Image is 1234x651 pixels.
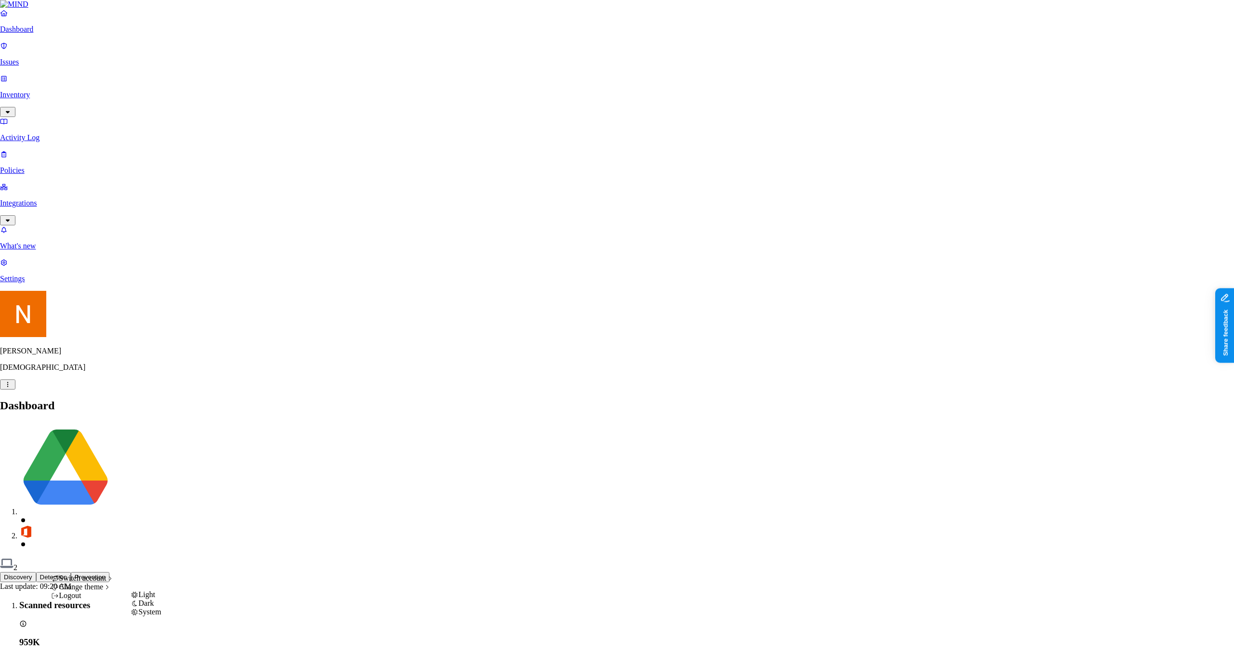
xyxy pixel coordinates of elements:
[138,599,154,607] span: Dark
[59,583,103,591] span: Change theme
[138,590,155,599] span: Light
[51,591,114,600] div: Logout
[59,574,106,582] span: Switch account
[138,608,161,616] span: System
